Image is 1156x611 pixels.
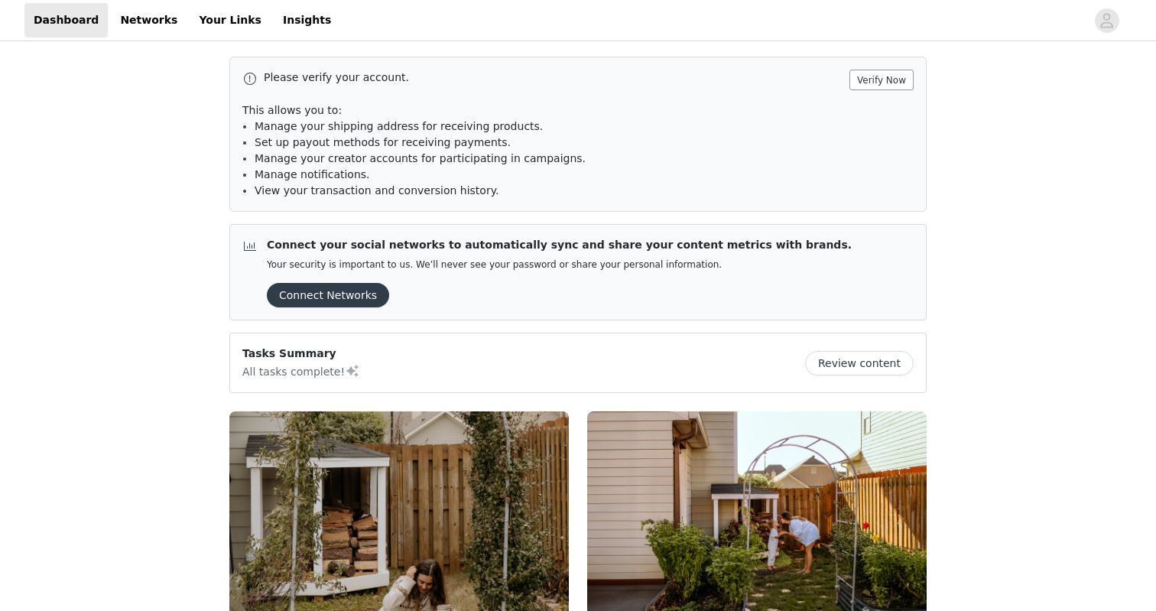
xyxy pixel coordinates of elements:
[255,184,498,197] span: View your transaction and conversion history.
[267,237,852,253] p: Connect your social networks to automatically sync and share your content metrics with brands.
[1099,8,1114,33] div: avatar
[255,168,370,180] span: Manage notifications.
[242,346,360,362] p: Tasks Summary
[111,3,187,37] a: Networks
[190,3,271,37] a: Your Links
[805,351,914,375] button: Review content
[264,70,843,86] p: Please verify your account.
[24,3,108,37] a: Dashboard
[255,152,586,164] span: Manage your creator accounts for participating in campaigns.
[242,362,360,380] p: All tasks complete!
[267,259,852,271] p: Your security is important to us. We’ll never see your password or share your personal information.
[274,3,340,37] a: Insights
[849,70,914,90] button: Verify Now
[267,283,389,307] button: Connect Networks
[255,120,543,132] span: Manage your shipping address for receiving products.
[255,136,511,148] span: Set up payout methods for receiving payments.
[242,102,914,119] p: This allows you to:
